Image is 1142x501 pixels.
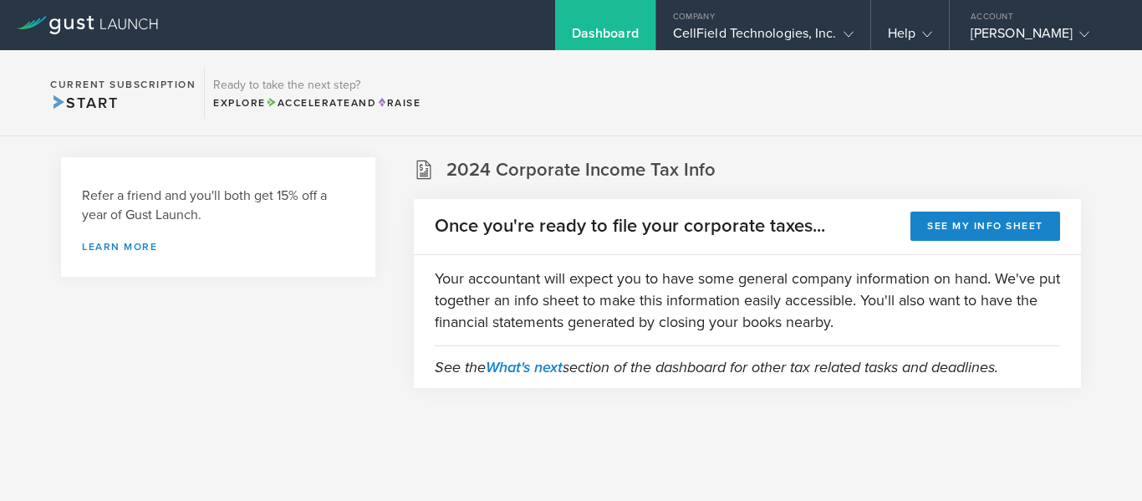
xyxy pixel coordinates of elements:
iframe: Chat Widget [1058,421,1142,501]
div: CellField Technologies, Inc. [673,25,854,50]
div: Dashboard [572,25,639,50]
div: [PERSON_NAME] [971,25,1113,50]
div: Help [888,25,932,50]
